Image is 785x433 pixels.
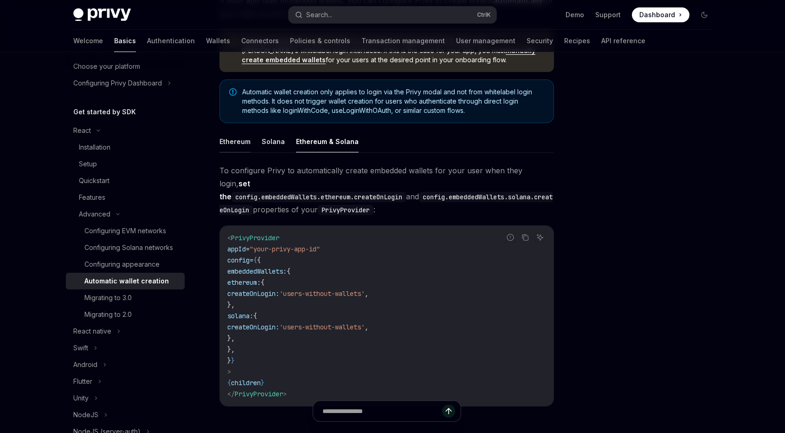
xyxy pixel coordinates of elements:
[66,239,185,256] a: Configuring Solana networks
[227,334,235,342] span: },
[227,367,231,376] span: >
[231,356,235,365] span: }
[73,376,92,387] div: Flutter
[147,30,195,52] a: Authentication
[66,256,185,273] a: Configuring appearance
[227,278,261,287] span: ethereum:
[84,309,132,320] div: Migrating to 2.0
[289,7,496,23] button: Search...CtrlK
[442,405,455,418] button: Send message
[66,172,185,189] a: Quickstart
[564,30,590,52] a: Recipes
[235,390,283,398] span: PrivyProvider
[250,256,253,264] span: =
[527,30,553,52] a: Security
[519,231,531,243] button: Copy the contents from the code block
[595,10,621,20] a: Support
[232,192,406,202] code: config.embeddedWallets.ethereum.createOnLogin
[246,245,250,253] span: =
[261,278,264,287] span: {
[219,131,251,152] button: Ethereum
[697,7,712,22] button: Toggle dark mode
[84,242,173,253] div: Configuring Solana networks
[66,223,185,239] a: Configuring EVM networks
[73,326,111,337] div: React native
[73,30,103,52] a: Welcome
[79,158,97,170] div: Setup
[279,323,365,331] span: 'users-without-wallets'
[227,289,279,298] span: createOnLogin:
[227,234,231,242] span: <
[257,256,261,264] span: {
[84,276,169,287] div: Automatic wallet creation
[229,88,237,96] svg: Note
[566,10,584,20] a: Demo
[227,256,250,264] span: config
[219,179,406,201] strong: set the
[79,192,105,203] div: Features
[306,9,332,20] div: Search...
[73,409,98,420] div: NodeJS
[231,234,279,242] span: PrivyProvider
[361,30,445,52] a: Transaction management
[73,8,131,21] img: dark logo
[84,225,166,236] div: Configuring EVM networks
[601,30,645,52] a: API reference
[231,379,261,387] span: children
[365,323,368,331] span: ,
[206,30,230,52] a: Wallets
[73,393,89,404] div: Unity
[114,30,136,52] a: Basics
[279,289,365,298] span: 'users-without-wallets'
[287,267,290,276] span: {
[632,7,689,22] a: Dashboard
[639,10,675,20] span: Dashboard
[365,289,368,298] span: ,
[250,245,320,253] span: "your-privy-app-id"
[253,256,257,264] span: {
[296,131,359,152] button: Ethereum & Solana
[84,292,132,303] div: Migrating to 3.0
[227,267,287,276] span: embeddedWallets:
[227,345,235,354] span: },
[73,342,88,354] div: Swift
[283,390,287,398] span: >
[227,301,235,309] span: },
[504,231,516,243] button: Report incorrect code
[79,175,109,186] div: Quickstart
[73,359,97,370] div: Android
[73,125,91,136] div: React
[227,356,231,365] span: }
[261,379,264,387] span: }
[227,379,231,387] span: {
[219,164,554,216] span: To configure Privy to automatically create embedded wallets for your user when they login, and pr...
[66,139,185,156] a: Installation
[84,259,160,270] div: Configuring appearance
[79,142,110,153] div: Installation
[242,87,544,115] span: Automatic wallet creation only applies to login via the Privy modal and not from whitelabel login...
[79,209,110,220] div: Advanced
[66,156,185,172] a: Setup
[253,312,257,320] span: {
[534,231,546,243] button: Ask AI
[73,78,162,89] div: Configuring Privy Dashboard
[66,273,185,289] a: Automatic wallet creation
[66,189,185,206] a: Features
[477,11,491,19] span: Ctrl K
[227,312,253,320] span: solana:
[241,30,279,52] a: Connectors
[262,131,285,152] button: Solana
[227,323,279,331] span: createOnLogin:
[66,306,185,323] a: Migrating to 2.0
[290,30,350,52] a: Policies & controls
[456,30,515,52] a: User management
[73,106,136,118] h5: Get started by SDK
[227,245,246,253] span: appId
[227,390,235,398] span: </
[318,205,373,215] code: PrivyProvider
[66,289,185,306] a: Migrating to 3.0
